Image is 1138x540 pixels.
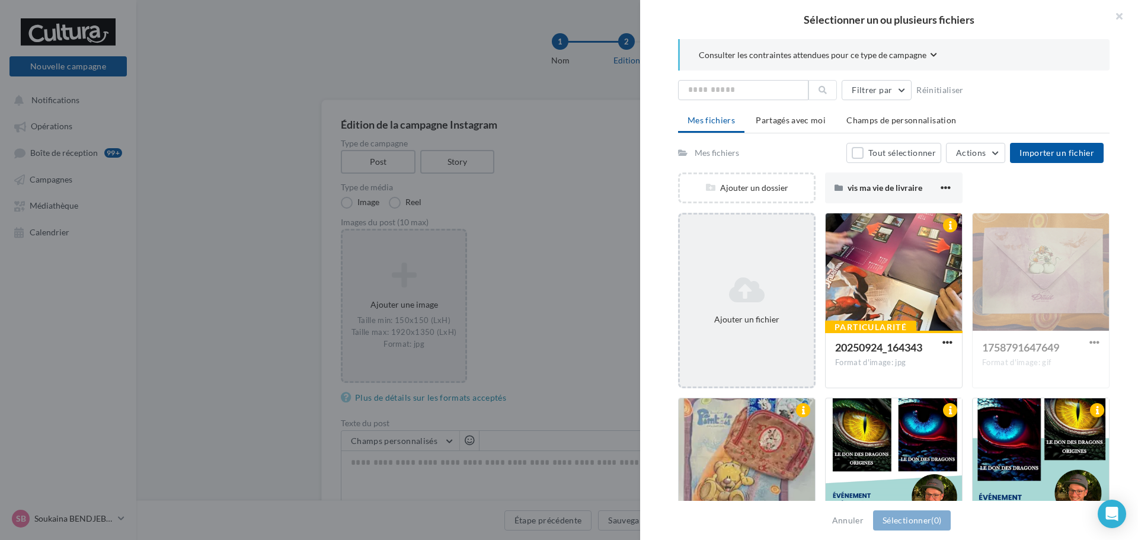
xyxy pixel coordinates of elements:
[756,115,826,125] span: Partagés avec moi
[835,341,922,354] span: 20250924_164343
[659,14,1119,25] h2: Sélectionner un ou plusieurs fichiers
[873,510,951,531] button: Sélectionner(0)
[1019,148,1094,158] span: Importer un fichier
[1098,500,1126,528] div: Open Intercom Messenger
[688,115,735,125] span: Mes fichiers
[946,143,1005,163] button: Actions
[825,321,916,334] div: Particularité
[685,314,809,325] div: Ajouter un fichier
[956,148,986,158] span: Actions
[827,513,868,528] button: Annuler
[1010,143,1104,163] button: Importer un fichier
[846,143,941,163] button: Tout sélectionner
[835,357,952,368] div: Format d'image: jpg
[912,83,968,97] button: Réinitialiser
[695,147,739,159] div: Mes fichiers
[931,515,941,525] span: (0)
[846,115,956,125] span: Champs de personnalisation
[699,49,937,63] button: Consulter les contraintes attendues pour ce type de campagne
[848,183,922,193] span: vis ma vie de livraire
[680,182,814,194] div: Ajouter un dossier
[699,49,926,61] span: Consulter les contraintes attendues pour ce type de campagne
[842,80,912,100] button: Filtrer par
